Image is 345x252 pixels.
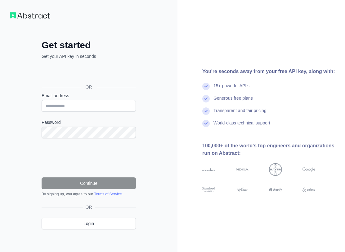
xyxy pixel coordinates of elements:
[10,12,50,19] img: Workflow
[42,192,136,197] div: By signing up, you agree to our .
[42,146,136,170] iframe: reCAPTCHA
[202,120,210,127] img: check mark
[42,40,136,51] h2: Get started
[42,218,136,229] a: Login
[269,163,282,176] img: bayer
[83,204,95,210] span: OR
[42,93,136,99] label: Email address
[302,186,316,193] img: airbnb
[202,107,210,115] img: check mark
[213,107,267,120] div: Transparent and fair pricing
[202,142,335,157] div: 100,000+ of the world's top engineers and organizations run on Abstract:
[236,163,249,176] img: nokia
[202,95,210,102] img: check mark
[42,177,136,189] button: Continue
[42,66,135,80] div: Sign in with Google. Opens in new tab
[213,120,270,132] div: World-class technical support
[302,163,316,176] img: google
[202,186,215,193] img: stanford university
[202,83,210,90] img: check mark
[236,186,249,193] img: payoneer
[213,83,249,95] div: 15+ powerful API's
[42,53,136,59] p: Get your API key in seconds
[202,163,215,176] img: accenture
[202,68,335,75] div: You're seconds away from your free API key, along with:
[94,192,122,196] a: Terms of Service
[38,66,138,80] iframe: Sign in with Google Button
[269,186,282,193] img: shopify
[42,119,136,125] label: Password
[213,95,253,107] div: Generous free plans
[81,84,97,90] span: OR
